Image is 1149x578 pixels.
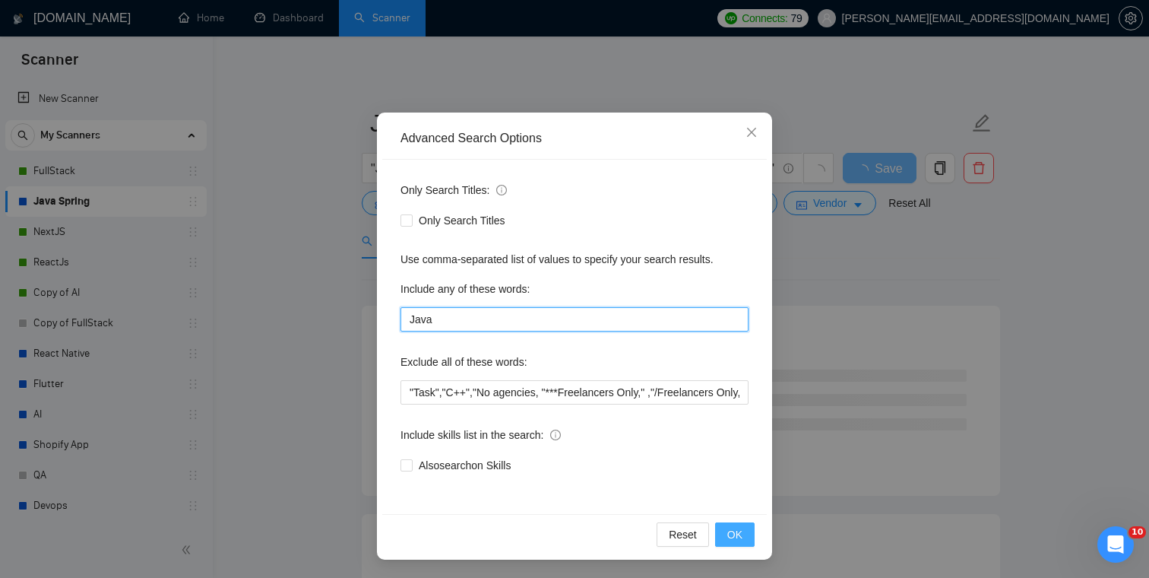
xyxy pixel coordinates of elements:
[413,457,517,474] span: Also search on Skills
[657,522,709,547] button: Reset
[1128,526,1146,538] span: 10
[669,526,697,543] span: Reset
[745,126,758,138] span: close
[400,251,749,268] div: Use comma-separated list of values to specify your search results.
[727,526,742,543] span: OK
[1097,526,1134,563] iframe: Intercom live chat
[400,350,527,374] label: Exclude all of these words:
[400,130,749,147] div: Advanced Search Options
[400,427,561,443] span: Include skills list in the search:
[413,212,511,229] span: Only Search Titles
[400,182,507,198] span: Only Search Titles:
[550,430,561,440] span: info-circle
[400,277,530,301] label: Include any of these words:
[715,522,755,547] button: OK
[731,113,772,154] button: Close
[496,185,507,195] span: info-circle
